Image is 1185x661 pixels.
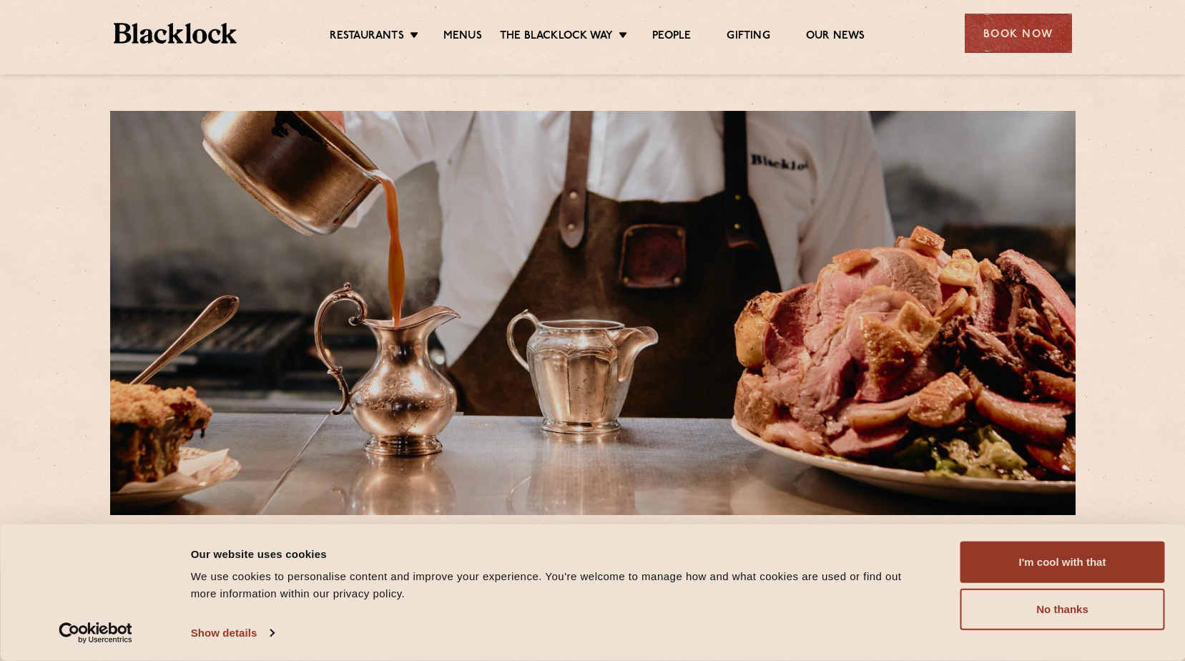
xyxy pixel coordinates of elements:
[727,29,769,45] a: Gifting
[500,29,613,45] a: The Blacklock Way
[330,29,404,45] a: Restaurants
[652,29,691,45] a: People
[114,23,237,44] img: BL_Textured_Logo-footer-cropped.svg
[960,542,1165,583] button: I'm cool with that
[33,622,158,644] a: Usercentrics Cookiebot - opens in a new window
[443,29,482,45] a: Menus
[965,14,1072,53] div: Book Now
[191,622,274,644] a: Show details
[191,545,928,562] div: Our website uses cookies
[191,568,928,602] div: We use cookies to personalise content and improve your experience. You're welcome to manage how a...
[960,589,1165,630] button: No thanks
[806,29,865,45] a: Our News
